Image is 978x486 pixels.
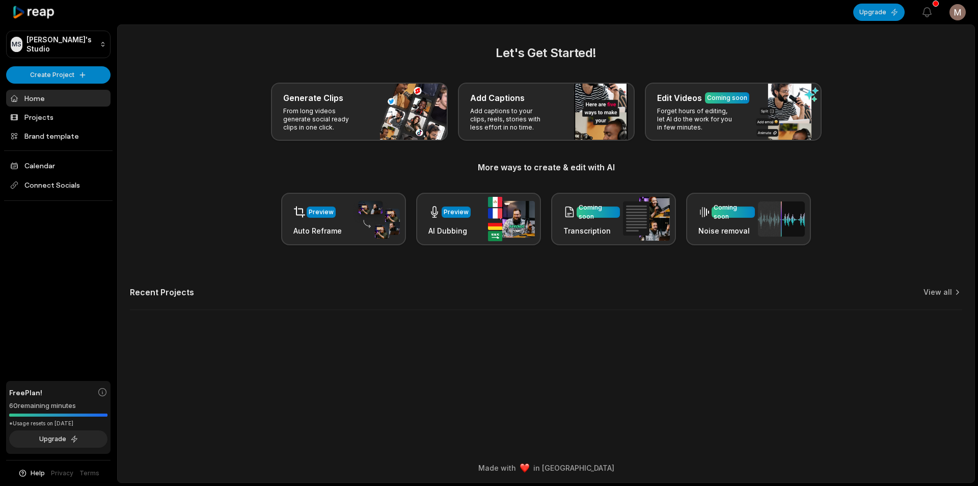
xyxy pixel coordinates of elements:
h3: Add Captions [470,92,525,104]
div: 60 remaining minutes [9,401,107,411]
img: heart emoji [520,464,529,473]
button: Upgrade [9,430,107,448]
div: Made with in [GEOGRAPHIC_DATA] [127,463,965,473]
a: Brand template [6,127,111,144]
p: From long videos generate social ready clips in one click. [283,107,362,132]
img: transcription.png [623,197,670,241]
h3: AI Dubbing [428,225,471,236]
h2: Let's Get Started! [130,44,962,62]
div: Coming soon [579,203,618,221]
h3: More ways to create & edit with AI [130,161,962,173]
span: Help [31,469,45,478]
a: Projects [6,109,111,125]
img: auto_reframe.png [353,199,400,239]
a: Home [6,90,111,107]
button: Create Project [6,66,111,84]
h3: Edit Videos [657,92,702,104]
div: *Usage resets on [DATE] [9,420,107,427]
p: Add captions to your clips, reels, stories with less effort in no time. [470,107,549,132]
a: Privacy [51,469,73,478]
h3: Transcription [563,225,620,236]
p: Forget hours of editing, let AI do the work for you in few minutes. [657,107,736,132]
div: Preview [444,208,469,217]
div: Coming soon [714,203,753,221]
a: Calendar [6,157,111,174]
span: Connect Socials [6,176,111,194]
h3: Auto Reframe [293,225,342,236]
p: [PERSON_NAME]'s Studio [26,35,96,54]
a: View all [923,287,952,297]
div: Preview [309,208,334,217]
h3: Generate Clips [283,92,343,104]
span: Free Plan! [9,387,42,398]
button: Upgrade [853,4,905,21]
div: MS [11,37,22,52]
h2: Recent Projects [130,287,194,297]
button: Help [18,469,45,478]
a: Terms [79,469,99,478]
h3: Noise removal [698,225,755,236]
img: noise_removal.png [758,201,805,237]
img: ai_dubbing.png [488,197,535,241]
div: Coming soon [707,93,747,103]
